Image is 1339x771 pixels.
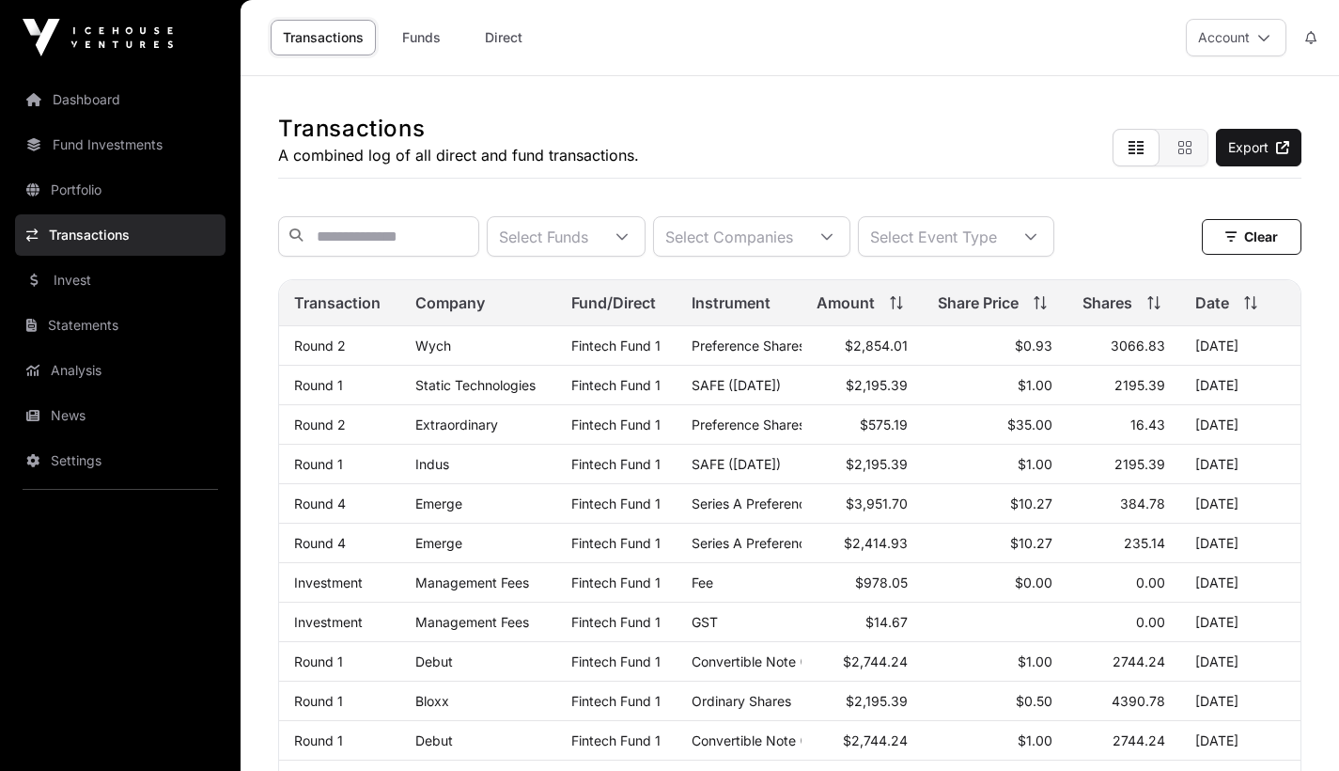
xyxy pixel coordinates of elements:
td: [DATE] [1180,484,1300,524]
div: Select Event Type [859,217,1008,256]
span: Series A Preference Share [692,496,853,511]
a: Round 4 [294,496,346,511]
a: Transactions [271,20,376,55]
a: Transactions [15,214,226,256]
a: Indus [415,456,449,472]
span: SAFE ([DATE]) [692,377,781,393]
a: Fintech Fund 1 [571,535,661,551]
span: $1.00 [1018,456,1052,472]
span: $1.00 [1018,377,1052,393]
td: [DATE] [1180,445,1300,484]
span: Share Price [938,291,1019,314]
a: Round 1 [294,732,343,748]
iframe: Chat Widget [1245,681,1339,771]
p: Management Fees [415,614,541,630]
a: Investment [294,574,363,590]
span: Shares [1082,291,1132,314]
a: Fintech Fund 1 [571,496,661,511]
h1: Transactions [278,114,639,144]
a: Portfolio [15,169,226,211]
td: $2,744.24 [802,642,923,682]
a: Emerge [415,535,462,551]
span: Preference Shares [692,338,805,354]
td: [DATE] [1180,524,1300,563]
span: Amount [817,291,875,314]
a: Fintech Fund 1 [571,732,661,748]
span: Transaction [294,291,381,314]
span: $0.93 [1015,338,1052,354]
img: Icehouse Ventures Logo [23,19,173,56]
button: Clear [1202,219,1301,255]
span: 0.00 [1136,574,1165,590]
span: GST [692,614,718,630]
a: Debut [415,732,453,748]
a: Export [1216,129,1301,166]
a: Investment [294,614,363,630]
a: Direct [466,20,541,55]
span: $0.50 [1016,693,1052,709]
span: 2744.24 [1113,732,1165,748]
td: [DATE] [1180,603,1300,642]
a: Fintech Fund 1 [571,338,661,354]
span: 4390.78 [1112,693,1165,709]
a: Fintech Fund 1 [571,614,661,630]
a: Fintech Fund 1 [571,417,661,433]
a: Statements [15,305,226,346]
a: Round 2 [294,338,346,354]
a: Debut [415,653,453,669]
span: $1.00 [1018,732,1052,748]
td: $14.67 [802,603,923,642]
span: Series A Preference Share [692,535,853,551]
td: [DATE] [1180,405,1300,445]
span: Convertible Note ([DATE]) [692,732,852,748]
span: Preference Shares [692,417,805,433]
a: Round 1 [294,377,343,393]
a: Fund Investments [15,124,226,165]
span: Fee [692,574,713,590]
a: Fintech Fund 1 [571,456,661,472]
td: [DATE] [1180,642,1300,682]
span: $35.00 [1007,417,1052,433]
span: Ordinary Shares [692,693,791,709]
td: $2,195.39 [802,445,923,484]
td: $2,195.39 [802,366,923,405]
td: $575.19 [802,405,923,445]
span: 2195.39 [1114,456,1165,472]
span: Instrument [692,291,771,314]
span: $10.27 [1010,496,1052,511]
a: Wych [415,338,451,354]
span: SAFE ([DATE]) [692,456,781,472]
span: $10.27 [1010,535,1052,551]
a: Funds [383,20,459,55]
a: Fintech Fund 1 [571,574,661,590]
a: Bloxx [415,693,449,709]
a: Round 1 [294,456,343,472]
a: Fintech Fund 1 [571,693,661,709]
span: Convertible Note ([DATE]) [692,653,852,669]
span: 16.43 [1130,417,1165,433]
span: 0.00 [1136,614,1165,630]
span: 235.14 [1124,535,1165,551]
td: [DATE] [1180,366,1300,405]
span: 3066.83 [1111,338,1165,354]
span: Fund/Direct [571,291,656,314]
a: Fintech Fund 1 [571,377,661,393]
span: 384.78 [1120,496,1165,511]
a: Emerge [415,496,462,511]
p: Management Fees [415,574,541,590]
span: 2744.24 [1113,653,1165,669]
a: Analysis [15,350,226,391]
td: $3,951.70 [802,484,923,524]
td: $2,195.39 [802,682,923,721]
a: Extraordinary [415,417,498,433]
a: Fintech Fund 1 [571,653,661,669]
button: Account [1186,19,1286,56]
td: [DATE] [1180,682,1300,721]
a: Static Technologies [415,377,536,393]
p: A combined log of all direct and fund transactions. [278,144,639,166]
a: Invest [15,260,226,301]
a: Round 1 [294,693,343,709]
td: $2,854.01 [802,326,923,366]
td: $2,414.93 [802,524,923,563]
